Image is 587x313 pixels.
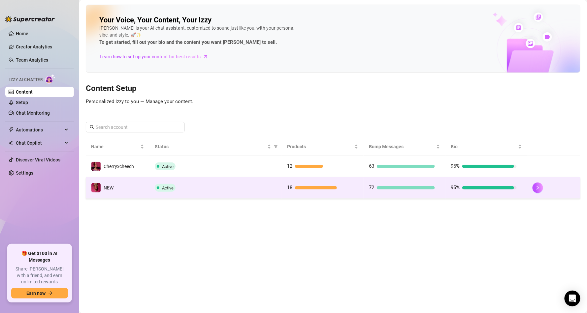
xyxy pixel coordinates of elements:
th: Bump Messages [364,138,445,156]
h3: Content Setup [86,83,580,94]
input: Search account [96,124,176,131]
img: Cherryxcheech [91,162,101,171]
button: right [533,183,543,193]
span: Earn now [26,291,46,296]
th: Bio [445,138,527,156]
span: 12 [287,163,292,169]
a: Discover Viral Videos [16,157,60,162]
a: Learn how to set up your content for best results [99,51,213,62]
th: Name [86,138,149,156]
span: Share [PERSON_NAME] with a friend, and earn unlimited rewards [11,266,68,285]
span: filter [273,142,279,152]
a: Home [16,31,28,36]
a: Content [16,89,33,95]
span: Active [162,185,174,190]
span: 95% [451,163,460,169]
span: 95% [451,185,460,190]
span: thunderbolt [9,127,14,132]
img: NEW [91,183,101,192]
a: Creator Analytics [16,42,69,52]
span: Bump Messages [369,143,435,150]
span: search [90,125,94,129]
span: Products [287,143,353,150]
h2: Your Voice, Your Content, Your Izzy [99,15,212,25]
span: Personalized Izzy to you — Manage your content. [86,99,193,104]
img: Chat Copilot [9,141,13,145]
span: arrow-right [48,291,53,296]
span: 18 [287,185,292,190]
span: Name [91,143,139,150]
img: logo-BBDzfeDw.svg [5,16,55,22]
div: Open Intercom Messenger [565,291,580,306]
div: [PERSON_NAME] is your AI chat assistant, customized to sound just like you, with your persona, vi... [99,25,297,46]
span: right [536,185,540,190]
a: Setup [16,100,28,105]
span: Active [162,164,174,169]
span: NEW [104,185,114,190]
span: Status [155,143,266,150]
span: arrow-right [202,53,209,60]
a: Settings [16,170,33,176]
th: Products [282,138,364,156]
span: 63 [369,163,374,169]
th: Status [149,138,282,156]
span: Learn how to set up your content for best results [100,53,201,60]
span: 🎁 Get $100 in AI Messages [11,250,68,263]
span: Automations [16,125,63,135]
a: Chat Monitoring [16,110,50,116]
img: ai-chatter-content-library-cLFOSyPT.png [478,5,580,72]
span: Bio [451,143,517,150]
span: Cherryxcheech [104,164,134,169]
button: Earn nowarrow-right [11,288,68,299]
a: Team Analytics [16,57,48,63]
span: Chat Copilot [16,138,63,148]
img: AI Chatter [45,74,55,84]
span: Izzy AI Chatter [9,77,43,83]
span: filter [274,145,278,149]
span: 72 [369,185,374,190]
strong: To get started, fill out your bio and the content you want [PERSON_NAME] to sell. [99,39,277,45]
